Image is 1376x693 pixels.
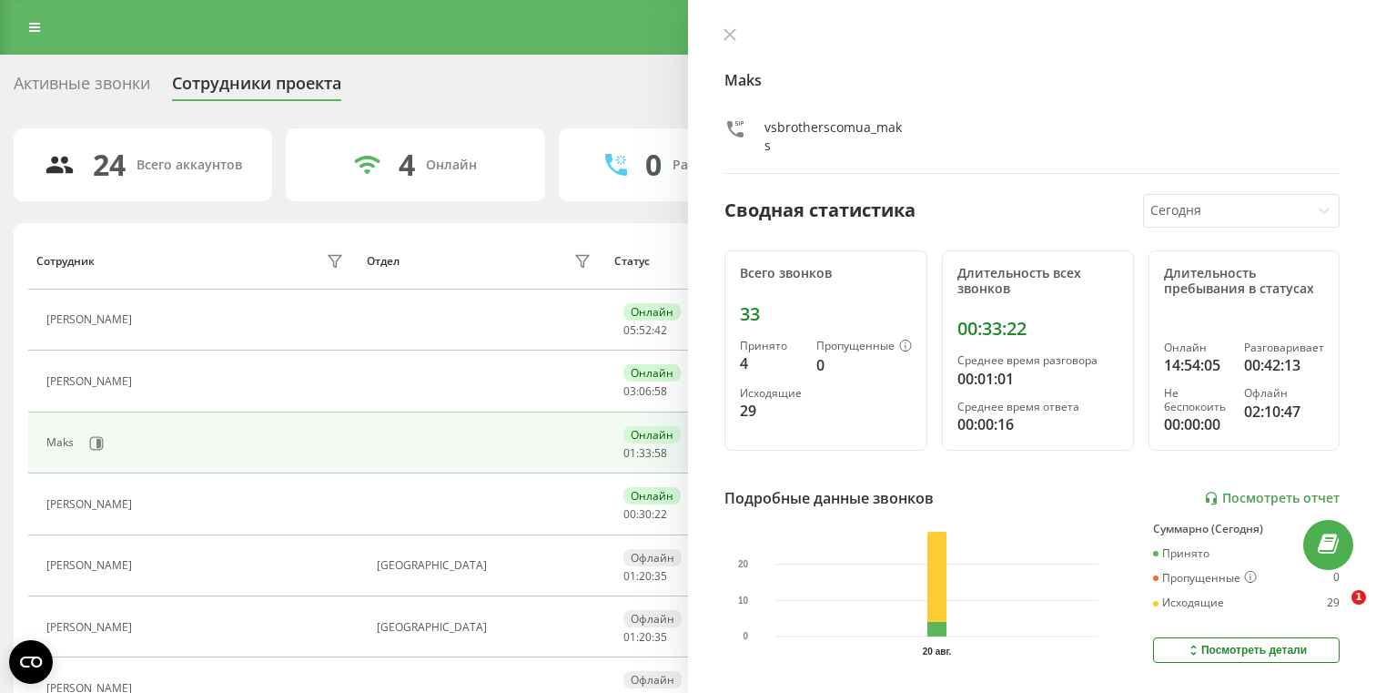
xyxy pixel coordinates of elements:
span: 35 [654,568,667,584]
div: Среднее время разговора [957,354,1118,367]
div: : : [623,570,667,583]
span: 30 [639,506,652,522]
div: 33 [740,303,912,325]
div: Сотрудник [36,255,95,268]
div: Сводная статистика [724,197,916,224]
div: 0 [645,148,662,182]
a: Посмотреть отчет [1204,491,1340,506]
h4: Maks [724,69,1340,91]
div: Исходящие [1153,596,1224,609]
div: [PERSON_NAME] [46,621,137,634]
div: [GEOGRAPHIC_DATA] [377,621,596,634]
span: 52 [639,322,652,338]
iframe: Intercom live chat [1314,590,1358,634]
div: 00:42:13 [1244,354,1324,376]
div: Офлайн [623,549,682,566]
span: 58 [654,445,667,461]
div: Принято [1153,547,1209,560]
div: 24 [93,148,126,182]
span: 42 [654,322,667,338]
div: 0 [816,354,912,376]
div: 4 [399,148,415,182]
div: Онлайн [623,487,681,504]
span: 05 [623,322,636,338]
div: : : [623,508,667,521]
div: Всего звонков [740,266,912,281]
div: Суммарно (Сегодня) [1153,523,1340,535]
div: Всего аккаунтов [137,158,242,173]
div: Не беспокоить [1164,387,1230,413]
span: 03 [623,383,636,399]
span: 58 [654,383,667,399]
div: Среднее время ответа [957,401,1118,413]
div: 00:33:22 [957,318,1118,340]
div: Онлайн [1164,341,1230,354]
span: 06 [639,383,652,399]
button: Посмотреть детали [1153,637,1340,663]
div: Пропущенные [1153,571,1257,586]
span: 33 [639,445,652,461]
div: Онлайн [623,364,681,382]
text: 10 [738,596,749,606]
div: vsbrotherscomua_maks [764,118,906,155]
div: 29 [740,400,802,422]
div: Офлайн [1244,387,1324,400]
div: : : [623,447,667,460]
div: Офлайн [623,671,682,688]
text: 20 [738,559,749,569]
div: Maks [46,436,78,449]
span: 20 [639,629,652,645]
div: 00:00:00 [1164,413,1230,435]
div: Принято [740,340,802,352]
div: Длительность всех звонков [957,266,1118,297]
div: : : [623,385,667,398]
span: 01 [623,629,636,645]
span: 20 [639,568,652,584]
div: 00:01:01 [957,368,1118,390]
div: [PERSON_NAME] [46,559,137,572]
span: 22 [654,506,667,522]
span: 35 [654,629,667,645]
div: Онлайн [623,426,681,443]
span: 01 [623,445,636,461]
span: 1 [1351,590,1366,605]
div: Разговаривают [673,158,772,173]
div: Пропущенные [816,340,912,354]
span: 01 [623,568,636,584]
div: 0 [1333,571,1340,586]
div: Онлайн [426,158,477,173]
div: Посмотреть детали [1186,643,1307,657]
div: Отдел [367,255,400,268]
div: [PERSON_NAME] [46,375,137,388]
div: : : [623,631,667,644]
span: 00 [623,506,636,522]
div: Подробные данные звонков [724,487,934,509]
div: Сотрудники проекта [172,74,341,102]
div: Статус [614,255,650,268]
div: Активные звонки [14,74,150,102]
div: Разговаривает [1244,341,1324,354]
div: Офлайн [623,610,682,627]
div: Длительность пребывания в статусах [1164,266,1325,297]
div: [PERSON_NAME] [46,498,137,511]
div: 14:54:05 [1164,354,1230,376]
div: 4 [740,352,802,374]
text: 0 [744,631,749,641]
div: [PERSON_NAME] [46,313,137,326]
div: [GEOGRAPHIC_DATA] [377,559,596,572]
div: Исходящие [740,387,802,400]
div: : : [623,324,667,337]
text: 20 авг. [923,647,952,657]
div: 02:10:47 [1244,401,1324,423]
div: 00:00:16 [957,413,1118,435]
div: Онлайн [623,303,681,321]
button: Open CMP widget [9,640,53,684]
